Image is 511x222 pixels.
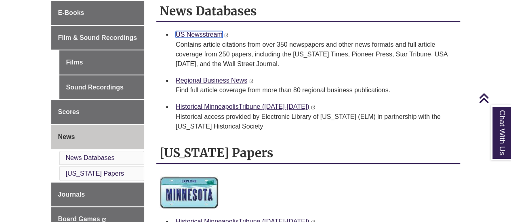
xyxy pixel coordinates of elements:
span: Film & Sound Recordings [58,34,137,41]
a: Regional Business News [176,77,247,84]
a: Film & Sound Recordings [51,26,145,50]
div: Contains article citations from over 350 newspapers and other news formats and full article cover... [176,40,454,69]
span: Journals [58,191,85,198]
a: Scores [51,100,145,124]
a: E-Books [51,1,145,25]
a: [US_STATE] Papers [66,170,124,177]
a: News [51,125,145,149]
span: News [58,133,75,140]
a: Back to Top [479,93,509,104]
h2: [US_STATE] Papers [156,143,460,164]
i: This link opens in a new window [224,33,229,37]
span: E-Books [58,9,84,16]
div: Historical access provided by Electronic Library of [US_STATE] (ELM) in partnership with the [US_... [176,112,454,131]
a: Historical MinneapolisTribune ([DATE]-[DATE]) [176,103,309,110]
i: This link opens in a new window [249,79,253,83]
span: Scores [58,108,80,115]
h2: News Databases [156,1,460,22]
a: News Databases [66,154,115,161]
i: This link opens in a new window [311,106,315,109]
a: Sound Recordings [59,75,145,100]
a: Films [59,50,145,75]
div: Find full article coverage from more than 80 regional business publications. [176,85,454,95]
a: US Newsstream [176,31,223,38]
i: This link opens in a new window [102,218,106,222]
a: Journals [51,183,145,207]
img: Minnesota News [160,176,219,209]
